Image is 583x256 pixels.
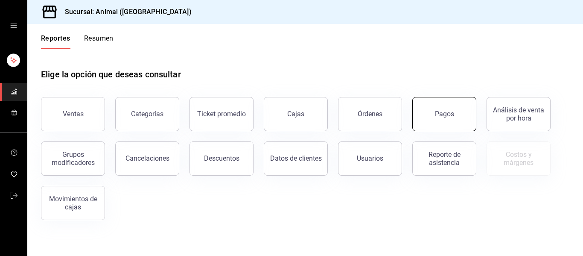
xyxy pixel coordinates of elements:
[125,154,169,162] div: Cancelaciones
[41,34,70,49] button: Reportes
[63,110,84,118] div: Ventas
[338,97,402,131] button: Órdenes
[41,186,105,220] button: Movimientos de cajas
[412,97,476,131] button: Pagos
[287,109,305,119] div: Cajas
[264,141,328,176] button: Datos de clientes
[10,22,17,29] button: open drawer
[84,34,114,49] button: Resumen
[338,141,402,176] button: Usuarios
[487,97,551,131] button: Análisis de venta por hora
[435,110,454,118] div: Pagos
[47,195,99,211] div: Movimientos de cajas
[492,150,545,167] div: Costos y márgenes
[487,141,551,176] button: Contrata inventarios para ver este reporte
[131,110,163,118] div: Categorías
[412,141,476,176] button: Reporte de asistencia
[418,150,471,167] div: Reporte de asistencia
[358,110,382,118] div: Órdenes
[189,141,254,176] button: Descuentos
[41,34,114,49] div: navigation tabs
[197,110,246,118] div: Ticket promedio
[41,97,105,131] button: Ventas
[115,141,179,176] button: Cancelaciones
[357,154,383,162] div: Usuarios
[492,106,545,122] div: Análisis de venta por hora
[41,68,181,81] h1: Elige la opción que deseas consultar
[115,97,179,131] button: Categorías
[47,150,99,167] div: Grupos modificadores
[58,7,192,17] h3: Sucursal: Animal ([GEOGRAPHIC_DATA])
[189,97,254,131] button: Ticket promedio
[41,141,105,176] button: Grupos modificadores
[270,154,322,162] div: Datos de clientes
[204,154,239,162] div: Descuentos
[264,97,328,131] a: Cajas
